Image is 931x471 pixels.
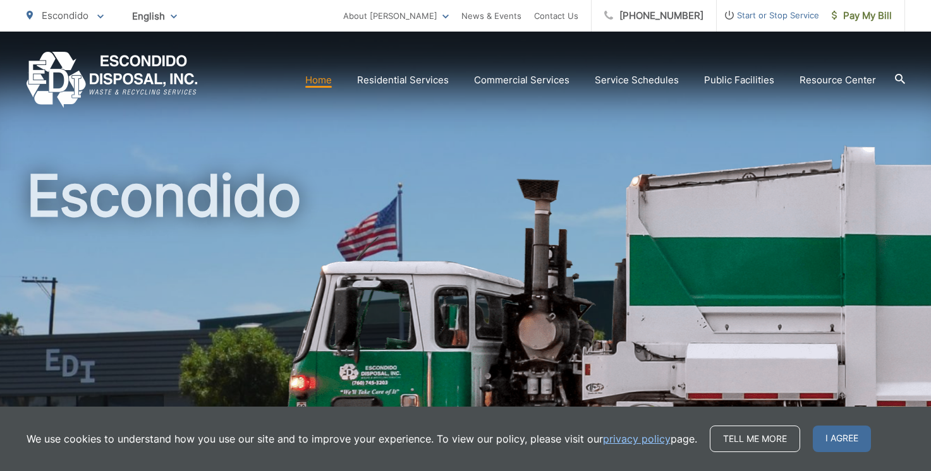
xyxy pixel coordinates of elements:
a: Contact Us [534,8,578,23]
span: English [123,5,186,27]
a: News & Events [461,8,521,23]
a: Residential Services [357,73,449,88]
a: Commercial Services [474,73,569,88]
a: EDCD logo. Return to the homepage. [27,52,198,108]
a: Resource Center [800,73,876,88]
p: We use cookies to understand how you use our site and to improve your experience. To view our pol... [27,431,697,446]
a: Service Schedules [595,73,679,88]
span: I agree [813,426,871,452]
a: About [PERSON_NAME] [343,8,449,23]
a: Home [305,73,332,88]
a: privacy policy [603,431,671,446]
a: Public Facilities [704,73,774,88]
span: Pay My Bill [832,8,892,23]
span: Escondido [42,9,88,21]
a: Tell me more [710,426,800,452]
